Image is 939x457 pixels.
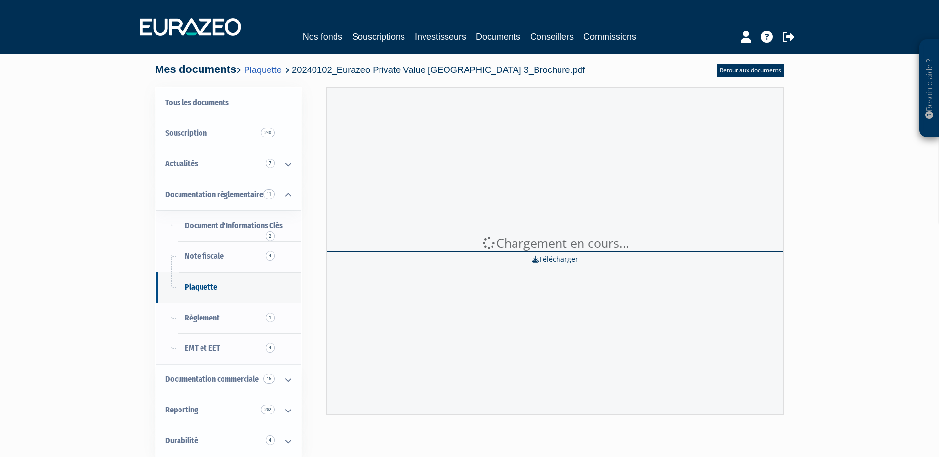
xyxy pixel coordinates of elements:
a: Reporting 202 [156,395,301,426]
span: Plaquette [185,282,217,292]
p: Besoin d'aide ? [924,45,935,133]
span: 16 [263,374,275,384]
a: Tous les documents [156,88,301,118]
img: 1732889491-logotype_eurazeo_blanc_rvb.png [140,18,241,36]
span: 4 [266,435,275,445]
span: Règlement [185,313,220,322]
span: 202 [261,405,275,414]
a: Plaquette [244,65,281,75]
span: EMT et EET [185,343,220,353]
a: Retour aux documents [717,64,784,77]
a: Télécharger [327,251,783,267]
a: Durabilité 4 [156,426,301,457]
span: 4 [266,343,275,353]
span: Documentation commerciale [165,374,259,384]
span: Reporting [165,405,198,414]
span: Actualités [165,159,198,168]
a: Actualités 7 [156,149,301,180]
a: Documents [476,30,520,44]
a: Règlement1 [156,303,301,334]
h4: Mes documents [155,64,585,75]
span: 1 [266,313,275,322]
a: Commissions [583,30,636,44]
span: 7 [266,159,275,168]
div: Chargement en cours... [327,234,783,252]
a: Investisseurs [415,30,466,44]
span: Document d'Informations Clés [185,221,283,230]
a: Nos fonds [303,30,342,44]
span: Note fiscale [185,251,224,261]
a: EMT et EET4 [156,333,301,364]
a: Plaquette [156,272,301,303]
span: Souscription [165,128,207,137]
span: 4 [266,251,275,261]
a: Documentation règlementaire 11 [156,180,301,210]
a: Documentation commerciale 16 [156,364,301,395]
a: Conseillers [530,30,574,44]
a: Souscription240 [156,118,301,149]
span: Documentation règlementaire [165,190,263,199]
a: Note fiscale4 [156,241,301,272]
span: Durabilité [165,436,198,445]
a: Document d'Informations Clés2 [156,210,301,241]
a: Souscriptions [352,30,405,44]
span: 240 [261,128,275,137]
span: 20240102_Eurazeo Private Value [GEOGRAPHIC_DATA] 3_Brochure.pdf [292,65,585,75]
span: 2 [266,231,275,241]
span: 11 [263,189,275,199]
